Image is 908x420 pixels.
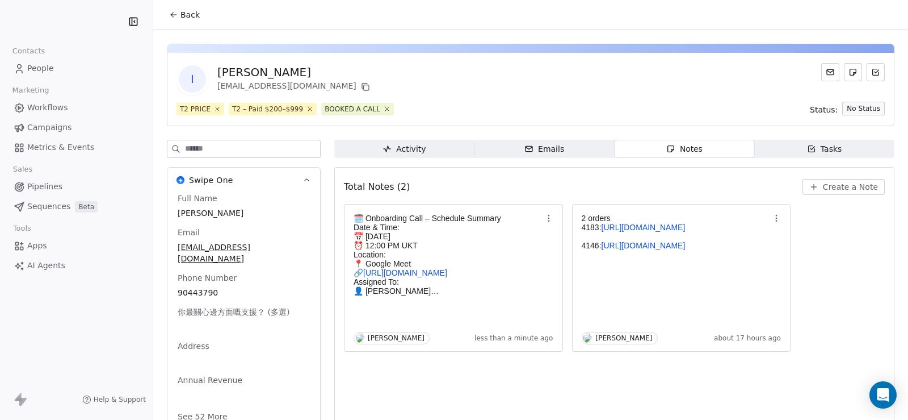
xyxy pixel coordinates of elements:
[75,201,98,213] span: Beta
[354,259,542,268] p: 📍 Google Meet
[27,142,94,153] span: Metrics & Events
[94,395,146,404] span: Help & Support
[354,214,542,223] p: 🗓️ Onboarding Call – Schedule Summary
[354,232,542,241] p: 📅 [DATE]
[27,240,47,252] span: Apps
[232,104,303,114] div: T2 – Paid $200–$999
[162,5,207,25] button: Back
[9,236,144,255] a: Apps
[596,334,653,342] div: [PERSON_NAME]
[7,43,50,60] span: Contacts
[180,9,200,20] span: Back
[175,272,239,284] span: Phone Number
[356,334,364,343] img: S
[582,241,770,250] p: 4146:
[582,214,770,223] p: 2 orders
[27,122,72,134] span: Campaigns
[363,268,447,277] a: [URL][DOMAIN_NAME]
[176,176,184,184] img: Swipe One
[583,334,592,343] img: S
[714,334,781,343] span: about 17 hours ago
[27,260,65,272] span: AI Agents
[9,98,144,117] a: Workflows
[217,80,372,94] div: [EMAIL_ADDRESS][DOMAIN_NAME]
[9,256,144,275] a: AI Agents
[368,334,424,342] div: [PERSON_NAME]
[9,197,144,216] a: SequencesBeta
[474,334,553,343] span: less than a minute ago
[175,375,245,386] span: Annual Revenue
[354,286,542,296] p: 👤 [PERSON_NAME]
[810,104,838,115] span: Status:
[178,287,310,298] span: 90443790
[9,138,144,157] a: Metrics & Events
[27,63,54,74] span: People
[179,65,206,93] span: I
[524,143,564,155] div: Emails
[27,102,68,114] span: Workflows
[189,174,233,186] span: Swipe One
[217,64,372,80] div: [PERSON_NAME]
[602,223,686,232] a: [URL][DOMAIN_NAME]
[175,193,220,204] span: Full Name
[9,177,144,196] a: Pipelines
[178,242,310,264] span: [EMAIL_ADDRESS][DOMAIN_NAME]
[175,306,292,318] span: 你最關心邊方面嘅支援？ (多選)
[823,181,878,193] span: Create a Note
[582,223,770,232] p: 4183:
[325,104,380,114] div: BOOKED A CALL
[354,250,542,259] p: Location:
[82,395,146,404] a: Help & Support
[8,161,37,178] span: Sales
[27,201,70,213] span: Sequences
[602,241,686,250] a: [URL][DOMAIN_NAME]
[807,143,842,155] div: Tasks
[354,277,542,286] p: Assigned To:
[842,102,885,115] button: No Status
[175,227,202,238] span: Email
[382,143,426,155] div: Activity
[178,207,310,219] span: [PERSON_NAME]
[27,181,62,193] span: Pipelines
[8,220,36,237] span: Tools
[354,223,542,232] p: Date & Time:
[802,179,885,195] button: Create a Note
[167,168,320,193] button: Swipe OneSwipe One
[180,104,211,114] div: T2 PRICE
[354,241,542,250] p: ⏰ 12:00 PM UKT
[354,268,542,277] p: 🔗
[7,82,54,99] span: Marketing
[175,340,212,352] span: Address
[869,381,897,409] div: Open Intercom Messenger
[9,59,144,78] a: People
[9,118,144,137] a: Campaigns
[344,180,410,194] span: Total Notes (2)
